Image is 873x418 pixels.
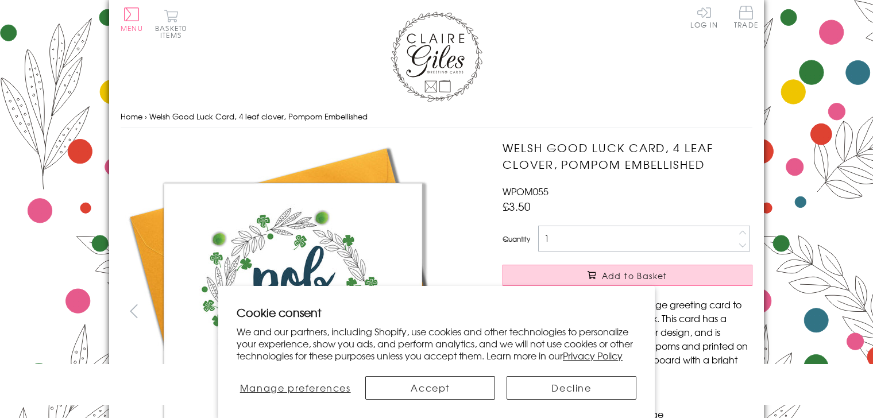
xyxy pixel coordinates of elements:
[507,376,636,400] button: Decline
[503,265,752,286] button: Add to Basket
[563,349,623,362] a: Privacy Policy
[503,234,530,244] label: Quantity
[121,7,143,32] button: Menu
[503,198,531,214] span: £3.50
[145,111,147,122] span: ›
[503,184,548,198] span: WPOM055
[121,111,142,122] a: Home
[391,11,482,102] img: Claire Giles Greetings Cards
[121,105,752,129] nav: breadcrumbs
[237,326,636,361] p: We and our partners, including Shopify, use cookies and other technologies to personalize your ex...
[160,23,187,40] span: 0 items
[734,6,758,30] a: Trade
[734,6,758,28] span: Trade
[690,6,718,28] a: Log In
[503,140,752,173] h1: Welsh Good Luck Card, 4 leaf clover, Pompom Embellished
[121,298,146,324] button: prev
[237,376,354,400] button: Manage preferences
[365,376,495,400] button: Accept
[121,23,143,33] span: Menu
[237,304,636,320] h2: Cookie consent
[602,270,667,281] span: Add to Basket
[240,381,351,394] span: Manage preferences
[149,111,368,122] span: Welsh Good Luck Card, 4 leaf clover, Pompom Embellished
[155,9,187,38] button: Basket0 items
